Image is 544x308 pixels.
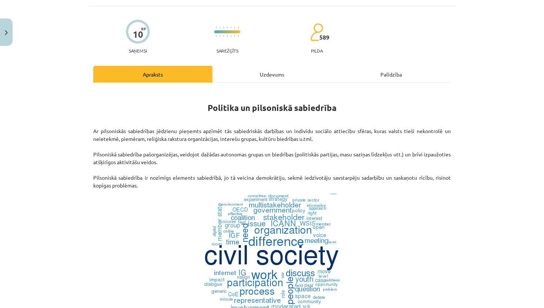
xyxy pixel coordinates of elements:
p: pilda [311,48,323,53]
div: Uzdevums [212,66,332,82]
img: icon-short-line-57e1e144782c952c97e751825c79c345078a6d821885a25fce030b3d8c18986b.svg [234,27,235,28]
img: icon-short-line-57e1e144782c952c97e751825c79c345078a6d821885a25fce030b3d8c18986b.svg [219,35,220,37]
div: 10 [133,29,143,40]
strong: Politika un pilsoniskā sabiedrība [208,102,336,113]
span: XP [141,27,146,31]
p: Ar pilsoniskās sabiedrības jēdzienu pieņemts apzīmēt tās sabiedriskās darbības un indivīdu sociāl... [93,127,451,189]
img: students-c634bb4e5e11cddfef0936a35e636f08e4e9abd3cc4e673bd6f9a4125e45ecb1.svg [310,23,323,41]
img: icon-short-line-57e1e144782c952c97e751825c79c345078a6d821885a25fce030b3d8c18986b.svg [231,27,231,28]
p: Sarežģīts [216,48,238,53]
img: icon-short-line-57e1e144782c952c97e751825c79c345078a6d821885a25fce030b3d8c18986b.svg [219,27,220,28]
img: icon-close-lesson-0947bae3869378f0d4975bcd49f059093ad1ed9edebbc8119c70593378902aed.svg [5,30,8,35]
div: Palīdzība [332,66,451,82]
p: Saņemsi [126,48,150,53]
img: icon-short-line-57e1e144782c952c97e751825c79c345078a6d821885a25fce030b3d8c18986b.svg [234,35,235,37]
div: Apraksts [93,66,212,82]
img: icon-short-line-57e1e144782c952c97e751825c79c345078a6d821885a25fce030b3d8c18986b.svg [223,35,224,37]
img: icon-short-line-57e1e144782c952c97e751825c79c345078a6d821885a25fce030b3d8c18986b.svg [231,35,231,37]
span: 589 [319,34,329,41]
img: icon-short-line-57e1e144782c952c97e751825c79c345078a6d821885a25fce030b3d8c18986b.svg [223,27,224,28]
